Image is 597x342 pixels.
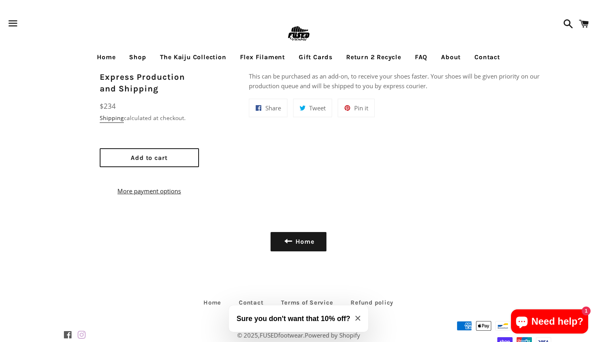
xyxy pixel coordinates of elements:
[100,186,199,196] a: More payment options
[131,154,168,162] span: Add to cart
[509,309,591,336] inbox-online-store-chat: Shopify online store chat
[91,47,121,67] a: Home
[293,47,339,67] a: Gift Cards
[409,47,433,67] a: FAQ
[231,296,271,309] a: Contact
[273,296,341,309] a: Terms of Service
[260,331,303,339] a: FUSEDfootwear
[195,296,229,309] a: Home
[309,104,326,112] span: Tweet
[354,104,368,112] span: Pin it
[249,71,548,91] p: This can be purchased as an add-on, to receive your shoes faster. Your shoes will be given priori...
[265,104,281,112] span: Share
[295,238,314,245] span: Home
[100,114,124,123] a: Shipping
[285,21,312,47] img: FUSEDfootwear
[234,47,291,67] a: Flex Filament
[100,148,199,167] button: Add to cart
[435,47,467,67] a: About
[468,47,506,67] a: Contact
[100,102,116,111] span: $234
[305,331,360,339] a: Powered by Shopify
[154,47,232,67] a: The Kaiju Collection
[271,232,327,251] a: Home
[100,71,199,95] h2: Express Production and Shipping
[123,47,152,67] a: Shop
[340,47,407,67] a: Return 2 Recycle
[237,331,360,339] span: © 2025, .
[100,114,199,122] div: calculated at checkout.
[343,296,402,309] a: Refund policy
